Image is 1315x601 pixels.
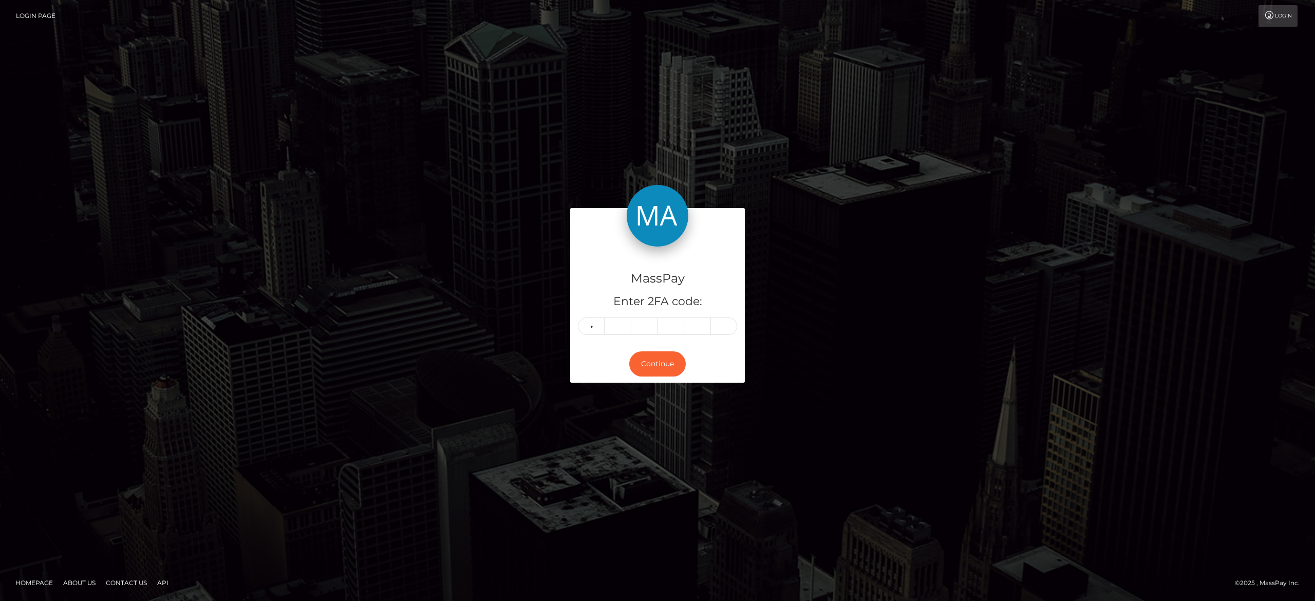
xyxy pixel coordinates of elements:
button: Continue [629,351,686,377]
a: Login [1258,5,1298,27]
a: Login Page [16,5,55,27]
h5: Enter 2FA code: [578,294,737,310]
a: About Us [59,575,100,591]
h4: MassPay [578,270,737,288]
a: Contact Us [102,575,151,591]
div: © 2025 , MassPay Inc. [1235,577,1307,589]
img: MassPay [627,185,688,247]
a: Homepage [11,575,57,591]
a: API [153,575,173,591]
